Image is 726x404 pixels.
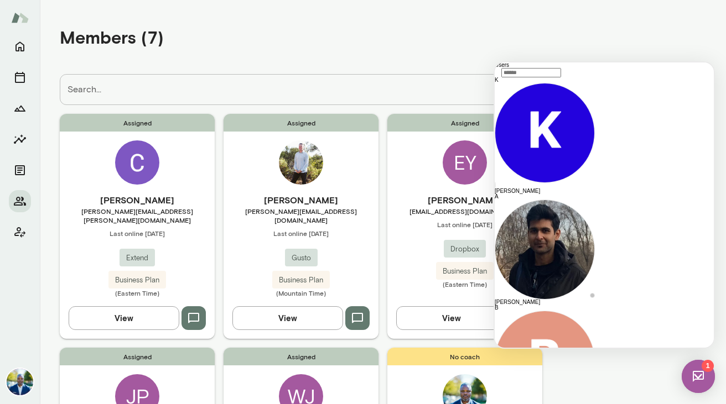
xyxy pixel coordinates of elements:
span: Assigned [60,114,215,132]
span: Last online [DATE] [224,229,378,238]
span: Assigned [387,114,542,132]
button: Client app [9,221,31,243]
span: Assigned [60,348,215,365]
h6: [PERSON_NAME] [60,193,215,207]
h6: [PERSON_NAME] [224,193,378,207]
span: Business Plan [272,275,330,286]
button: Growth Plan [9,97,31,119]
span: (Mountain Time) [224,288,378,297]
button: Sessions [9,66,31,88]
span: (Eastern Time) [387,280,542,288]
button: Documents [9,159,31,181]
span: Extend [120,253,155,264]
button: Insights [9,128,31,150]
span: (Eastern Time) [60,288,215,297]
span: Dropbox [444,244,486,255]
button: View [396,306,507,329]
button: View [69,306,179,329]
button: View [232,306,343,329]
img: Charlie Mei [115,140,159,185]
span: Assigned [224,348,378,365]
div: EY [443,140,487,185]
h6: [PERSON_NAME] [387,193,542,207]
span: Last online [DATE] [60,229,215,238]
button: Members [9,190,31,212]
span: No coach [387,348,542,365]
img: Jay Floyd [7,369,33,395]
img: Trevor Snow [279,140,323,185]
span: Business Plan [108,275,166,286]
h4: Members (7) [60,27,164,48]
span: Business Plan [436,266,494,277]
span: [EMAIL_ADDRESS][DOMAIN_NAME] [387,207,542,216]
img: Mento [11,7,29,28]
span: Assigned [224,114,378,132]
button: Home [9,35,31,57]
span: [PERSON_NAME][EMAIL_ADDRESS][PERSON_NAME][DOMAIN_NAME] [60,207,215,224]
span: Last online [DATE] [387,220,542,229]
span: [PERSON_NAME][EMAIL_ADDRESS][DOMAIN_NAME] [224,207,378,224]
span: Gusto [285,253,318,264]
